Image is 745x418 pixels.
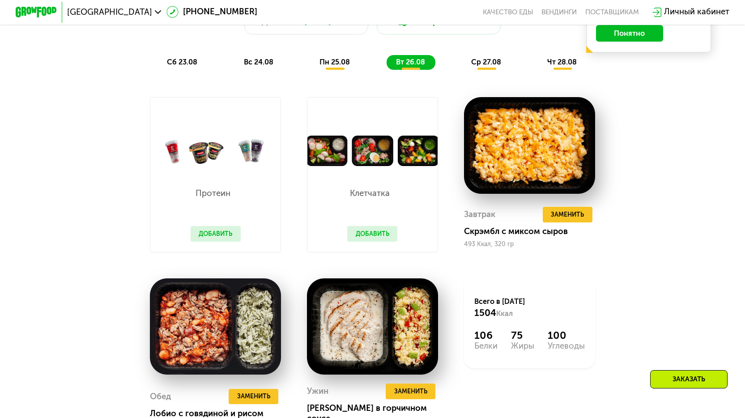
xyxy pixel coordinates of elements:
[386,384,435,399] button: Заменить
[548,342,585,350] div: Углеводы
[347,189,392,198] p: Клетчатка
[664,6,729,18] div: Личный кабинет
[541,8,577,17] a: Вендинги
[474,329,498,342] div: 106
[471,58,501,66] span: ср 27.08
[483,8,533,17] a: Качество еды
[474,307,496,318] span: 1504
[511,329,534,342] div: 75
[347,226,397,242] button: Добавить
[464,207,495,222] div: Завтрак
[585,8,639,17] div: поставщикам
[650,370,728,388] div: Заказать
[150,389,171,405] div: Обед
[244,58,273,66] span: вс 24.08
[396,58,425,66] span: вт 26.08
[307,384,328,399] div: Ужин
[596,25,663,42] button: Понятно
[547,58,577,66] span: чт 28.08
[167,58,197,66] span: сб 23.08
[191,189,236,198] p: Протеин
[464,226,603,237] div: Скрэмбл с миксом сыров
[237,391,270,401] span: Заменить
[551,209,584,220] span: Заменить
[229,389,278,405] button: Заменить
[394,386,427,397] span: Заменить
[496,309,513,318] span: Ккал
[191,226,241,242] button: Добавить
[67,8,152,17] span: [GEOGRAPHIC_DATA]
[464,241,595,248] div: 493 Ккал, 320 гр
[511,342,534,350] div: Жиры
[474,296,585,319] div: Всего в [DATE]
[543,207,592,222] button: Заменить
[474,342,498,350] div: Белки
[319,58,350,66] span: пн 25.08
[166,6,257,18] a: [PHONE_NUMBER]
[548,329,585,342] div: 100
